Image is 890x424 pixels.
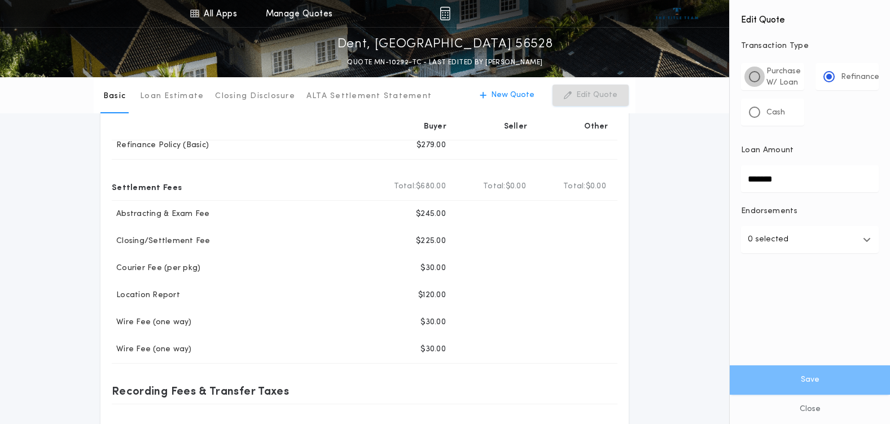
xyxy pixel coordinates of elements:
[112,290,180,301] p: Location Report
[506,181,526,192] span: $0.00
[741,206,879,217] p: Endorsements
[766,66,801,89] p: Purchase W/ Loan
[563,181,586,192] b: Total:
[420,263,446,274] p: $30.00
[576,90,617,101] p: Edit Quote
[416,236,446,247] p: $225.00
[112,236,211,247] p: Closing/Settlement Fee
[553,85,629,106] button: Edit Quote
[112,178,182,196] p: Settlement Fees
[112,209,210,220] p: Abstracting & Exam Fee
[766,107,785,118] p: Cash
[418,290,446,301] p: $120.00
[483,181,506,192] b: Total:
[112,344,192,355] p: Wire Fee (one way)
[112,263,200,274] p: Courier Fee (per pkg)
[468,85,546,106] button: New Quote
[112,382,289,400] p: Recording Fees & Transfer Taxes
[586,181,606,192] span: $0.00
[741,7,879,27] h4: Edit Quote
[112,140,209,151] p: Refinance Policy (Basic)
[215,91,295,102] p: Closing Disclosure
[656,8,698,19] img: vs-icon
[103,91,126,102] p: Basic
[741,145,794,156] p: Loan Amount
[420,344,446,355] p: $30.00
[424,121,446,132] p: Buyer
[491,90,534,101] p: New Quote
[585,121,608,132] p: Other
[140,91,204,102] p: Loan Estimate
[741,165,879,192] input: Loan Amount
[730,365,890,395] button: Save
[416,209,446,220] p: $245.00
[841,72,879,83] p: Refinance
[741,226,879,253] button: 0 selected
[420,317,446,328] p: $30.00
[416,140,446,151] p: $279.00
[347,57,542,68] p: QUOTE MN-10292-TC - LAST EDITED BY [PERSON_NAME]
[504,121,528,132] p: Seller
[416,181,446,192] span: $680.00
[394,181,416,192] b: Total:
[730,395,890,424] button: Close
[748,233,788,246] p: 0 selected
[440,7,450,20] img: img
[112,317,192,328] p: Wire Fee (one way)
[741,41,879,52] p: Transaction Type
[306,91,432,102] p: ALTA Settlement Statement
[337,36,553,54] p: Dent, [GEOGRAPHIC_DATA] 56528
